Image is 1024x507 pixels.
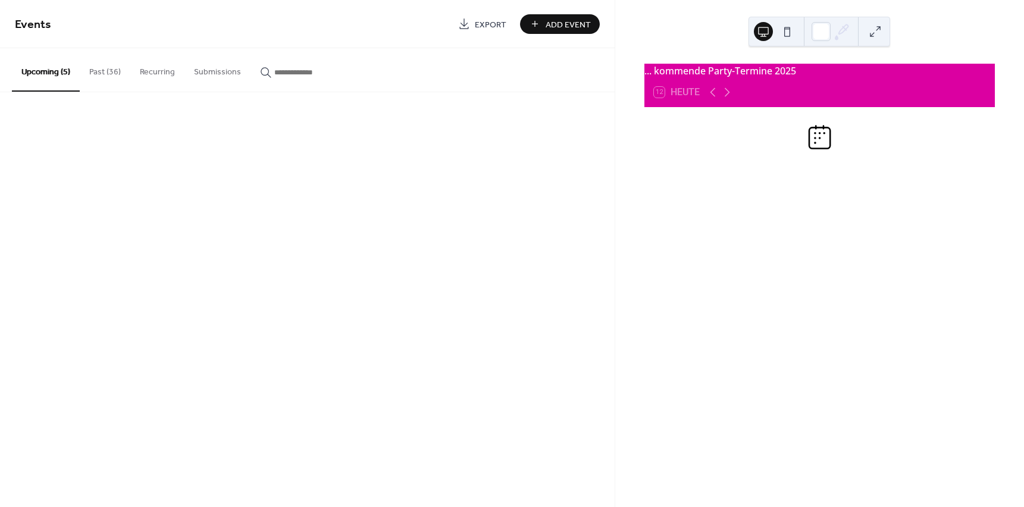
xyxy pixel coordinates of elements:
[184,48,250,90] button: Submissions
[449,14,515,34] a: Export
[546,18,591,31] span: Add Event
[520,14,600,34] button: Add Event
[644,64,995,78] div: ... kommende Party-Termine 2025
[80,48,130,90] button: Past (36)
[15,13,51,36] span: Events
[12,48,80,92] button: Upcoming (5)
[475,18,506,31] span: Export
[130,48,184,90] button: Recurring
